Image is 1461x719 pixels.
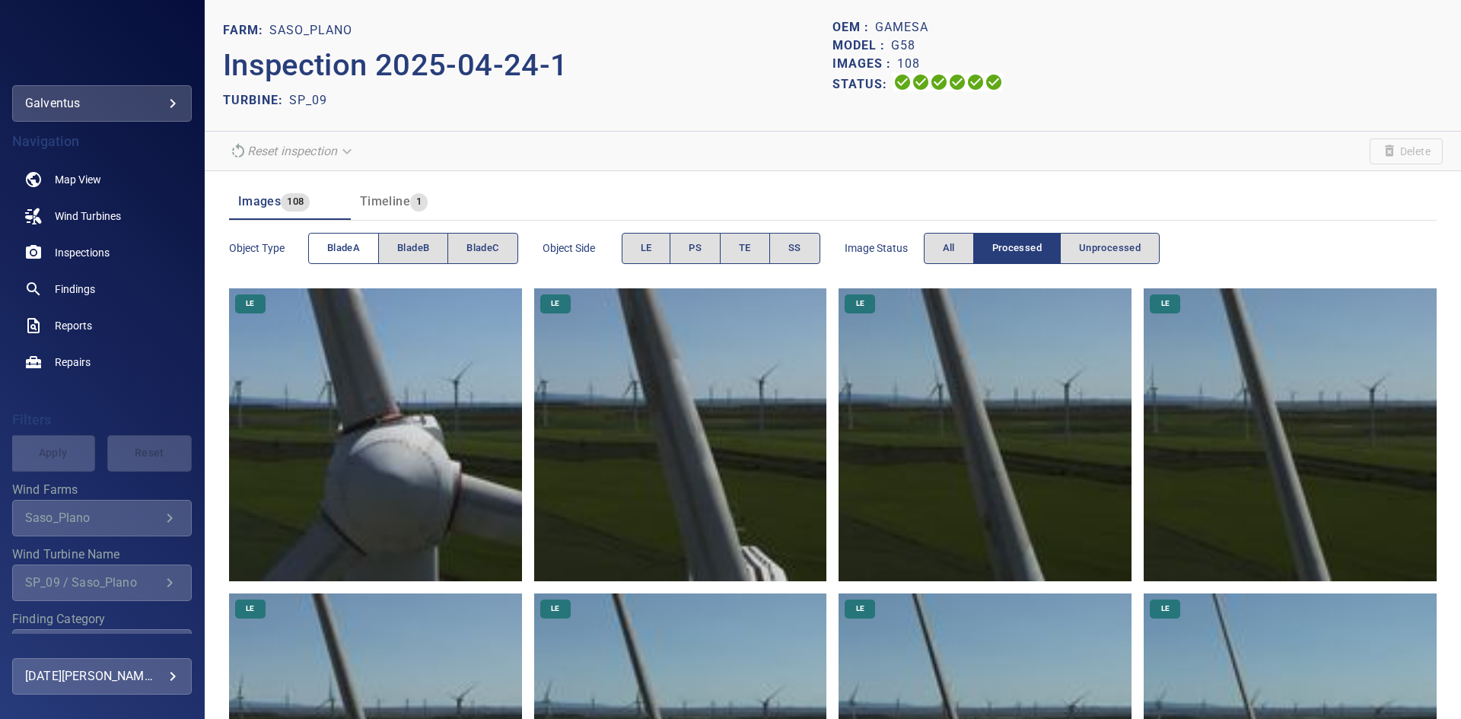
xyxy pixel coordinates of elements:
[281,193,310,211] span: 108
[897,55,920,73] p: 108
[1152,603,1179,614] span: LE
[847,603,874,614] span: LE
[832,18,875,37] p: OEM :
[12,271,192,307] a: findings noActive
[1370,138,1443,164] span: Unable to delete the inspection due to your user permissions
[12,565,192,601] div: Wind Turbine Name
[237,603,263,614] span: LE
[447,233,517,264] button: bladeC
[247,144,337,158] em: Reset inspection
[1079,240,1141,257] span: Unprocessed
[223,21,269,40] p: FARM:
[223,43,833,88] p: Inspection 2025-04-24-1
[542,603,568,614] span: LE
[410,193,428,211] span: 1
[542,298,568,309] span: LE
[55,282,95,297] span: Findings
[1152,298,1179,309] span: LE
[25,575,161,590] div: SP_09 / Saso_Plano
[973,233,1061,264] button: Processed
[55,172,101,187] span: Map View
[25,511,161,525] div: Saso_Plano
[12,134,192,149] h4: Navigation
[622,233,820,264] div: objectSide
[238,194,281,208] span: Images
[12,307,192,344] a: reports noActive
[55,208,121,224] span: Wind Turbines
[670,233,721,264] button: PS
[289,91,327,110] p: SP_09
[12,613,192,625] label: Finding Category
[308,233,379,264] button: bladeA
[985,73,1003,91] svg: Classification 100%
[845,240,924,256] span: Image Status
[943,240,955,257] span: All
[930,73,948,91] svg: Selecting 100%
[948,73,966,91] svg: ML Processing 100%
[966,73,985,91] svg: Matching 100%
[12,412,192,428] h4: Filters
[223,91,289,110] p: TURBINE:
[229,240,308,256] span: Object type
[769,233,820,264] button: SS
[875,18,928,37] p: Gamesa
[378,233,448,264] button: bladeB
[25,91,179,116] div: galventus
[12,85,192,122] div: galventus
[543,240,622,256] span: Object Side
[55,318,92,333] span: Reports
[12,629,192,666] div: Finding Category
[327,240,360,257] span: bladeA
[641,240,652,257] span: LE
[12,549,192,561] label: Wind Turbine Name
[847,298,874,309] span: LE
[720,233,770,264] button: TE
[12,500,192,536] div: Wind Farms
[12,234,192,271] a: inspections noActive
[622,233,671,264] button: LE
[25,664,179,689] div: [DATE][PERSON_NAME]
[912,73,930,91] svg: Data Formatted 100%
[689,240,702,257] span: PS
[12,344,192,380] a: repairs noActive
[891,37,915,55] p: G58
[832,73,893,95] p: Status:
[308,233,518,264] div: objectType
[12,198,192,234] a: windturbines noActive
[12,484,192,496] label: Wind Farms
[223,138,361,164] div: Unable to reset the inspection due to your user permissions
[360,194,410,208] span: Timeline
[992,240,1042,257] span: Processed
[788,240,801,257] span: SS
[55,355,91,370] span: Repairs
[237,298,263,309] span: LE
[61,38,143,53] img: galventus-logo
[893,73,912,91] svg: Uploading 100%
[269,21,352,40] p: Saso_Plano
[739,240,751,257] span: TE
[55,245,110,260] span: Inspections
[466,240,498,257] span: bladeC
[223,138,361,164] div: Reset inspection
[924,233,1160,264] div: imageStatus
[924,233,974,264] button: All
[832,37,891,55] p: Model :
[397,240,429,257] span: bladeB
[12,161,192,198] a: map noActive
[832,55,897,73] p: Images :
[1060,233,1160,264] button: Unprocessed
